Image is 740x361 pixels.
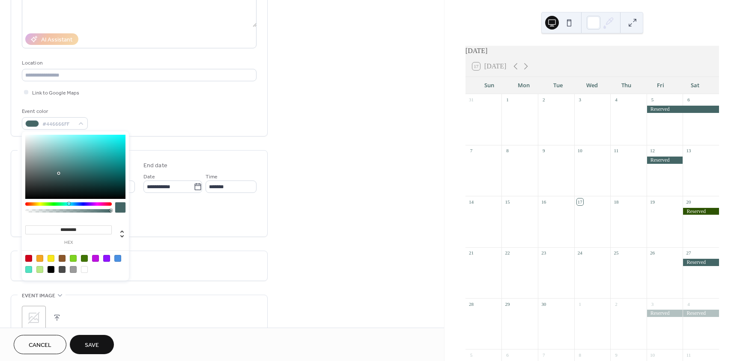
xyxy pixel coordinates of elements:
[649,352,656,358] div: 10
[540,352,547,358] div: 7
[685,250,692,256] div: 27
[29,341,51,350] span: Cancel
[685,148,692,154] div: 13
[42,120,74,129] span: #446666FF
[468,301,474,307] div: 28
[683,208,719,215] div: Reserved
[504,352,510,358] div: 6
[143,161,167,170] div: End date
[540,250,547,256] div: 23
[683,310,719,317] div: Reserved
[540,198,547,205] div: 16
[36,266,43,273] div: #B8E986
[504,97,510,103] div: 1
[647,310,683,317] div: Reserved
[81,255,88,262] div: #417505
[613,198,619,205] div: 18
[468,97,474,103] div: 31
[25,240,112,245] label: hex
[504,198,510,205] div: 15
[22,59,255,68] div: Location
[70,266,77,273] div: #9B9B9B
[540,148,547,154] div: 9
[685,97,692,103] div: 6
[613,250,619,256] div: 25
[577,352,583,358] div: 8
[22,107,86,116] div: Event color
[678,77,712,94] div: Sat
[468,250,474,256] div: 21
[577,97,583,103] div: 3
[507,77,541,94] div: Mon
[472,77,507,94] div: Sun
[649,97,656,103] div: 5
[85,341,99,350] span: Save
[647,106,719,113] div: Reserved
[575,77,609,94] div: Wed
[577,148,583,154] div: 10
[613,97,619,103] div: 4
[504,301,510,307] div: 29
[143,172,155,181] span: Date
[81,266,88,273] div: #FFFFFF
[577,250,583,256] div: 24
[649,250,656,256] div: 26
[468,198,474,205] div: 14
[504,250,510,256] div: 22
[59,255,66,262] div: #8B572A
[70,255,77,262] div: #7ED321
[70,335,114,354] button: Save
[613,352,619,358] div: 9
[613,301,619,307] div: 2
[25,255,32,262] div: #D0021B
[114,255,121,262] div: #4A90E2
[685,352,692,358] div: 11
[685,301,692,307] div: 4
[685,198,692,205] div: 20
[504,148,510,154] div: 8
[647,157,683,164] div: Reserved
[613,148,619,154] div: 11
[465,46,719,56] div: [DATE]
[649,198,656,205] div: 19
[25,266,32,273] div: #50E3C2
[649,301,656,307] div: 3
[14,335,66,354] button: Cancel
[22,306,46,330] div: ;
[59,266,66,273] div: #4A4A4A
[540,301,547,307] div: 30
[36,255,43,262] div: #F5A623
[103,255,110,262] div: #9013FE
[92,255,99,262] div: #BD10E0
[609,77,644,94] div: Thu
[577,301,583,307] div: 1
[468,352,474,358] div: 5
[577,198,583,205] div: 17
[540,97,547,103] div: 2
[683,259,719,266] div: Reserved
[644,77,678,94] div: Fri
[22,291,55,300] span: Event image
[32,89,79,98] span: Link to Google Maps
[468,148,474,154] div: 7
[48,255,54,262] div: #F8E71C
[649,148,656,154] div: 12
[541,77,575,94] div: Tue
[206,172,218,181] span: Time
[48,266,54,273] div: #000000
